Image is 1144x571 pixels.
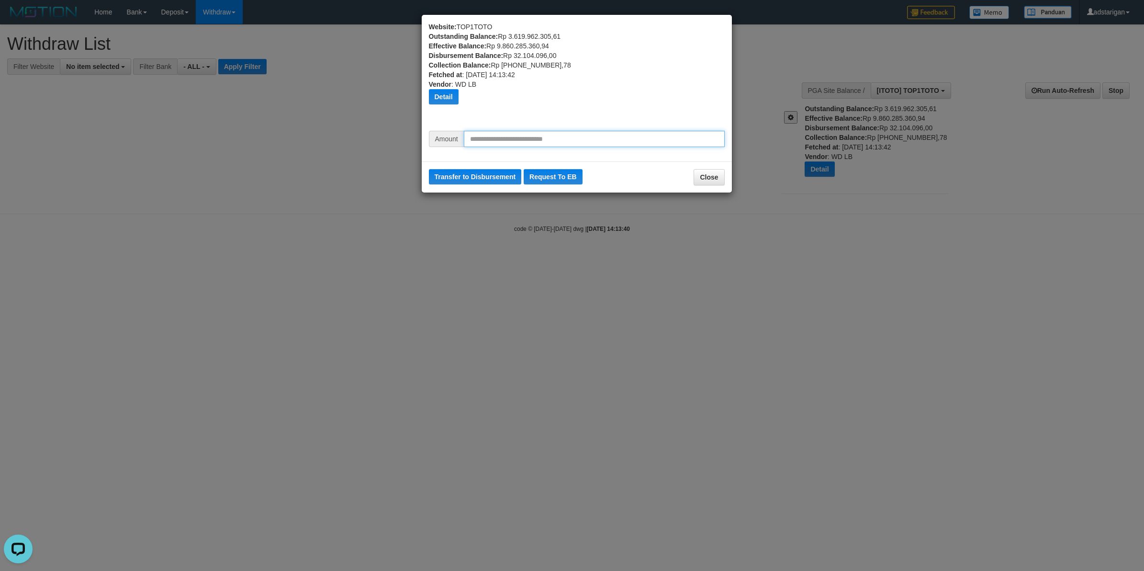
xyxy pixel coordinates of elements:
[694,169,724,185] button: Close
[429,22,725,131] div: TOP1TOTO Rp 3.619.962.305,61 Rp 9.860.285.360,94 Rp 32.104.096,00 Rp [PHONE_NUMBER],78 : [DATE] 1...
[4,4,33,33] button: Open LiveChat chat widget
[429,169,522,184] button: Transfer to Disbursement
[429,33,498,40] b: Outstanding Balance:
[429,61,491,69] b: Collection Balance:
[429,89,459,104] button: Detail
[429,131,464,147] span: Amount
[429,23,457,31] b: Website:
[429,71,462,79] b: Fetched at
[524,169,583,184] button: Request To EB
[429,80,451,88] b: Vendor
[429,42,487,50] b: Effective Balance:
[429,52,504,59] b: Disbursement Balance:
